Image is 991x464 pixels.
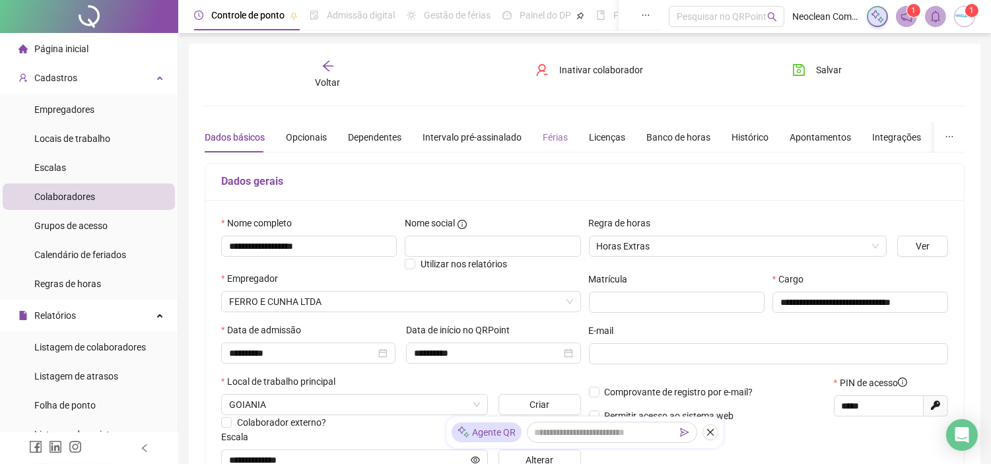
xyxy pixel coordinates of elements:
span: sun [407,11,416,20]
div: Dependentes [348,130,401,145]
label: Data de início no QRPoint [406,323,518,337]
span: search [767,12,777,22]
span: dashboard [502,11,512,20]
button: Inativar colaborador [526,59,653,81]
label: E-mail [589,323,623,338]
span: Gestão de férias [424,10,491,20]
span: Listagem de atrasos [34,371,118,381]
div: Open Intercom Messenger [946,419,978,451]
span: Permitir acesso ao sistema web [605,411,734,421]
span: Relatórios [34,310,76,321]
span: info-circle [898,378,907,387]
label: Data de admissão [221,323,310,337]
span: Escalas [34,162,66,173]
span: Neoclean Com.Mat.Higiene [792,9,859,24]
span: Painel do DP [520,10,571,20]
div: Histórico [732,130,769,145]
span: Grupos de acesso [34,220,108,231]
span: Inativar colaborador [559,63,643,77]
span: linkedin [49,440,62,453]
label: Nome completo [221,216,300,230]
span: Controle de ponto [211,10,285,20]
button: Ver [897,236,948,257]
h5: Dados gerais [221,174,948,189]
div: Apontamentos [790,130,851,145]
span: instagram [69,440,82,453]
span: left [140,444,149,453]
img: sparkle-icon.fc2bf0ac1784a2077858766a79e2daf3.svg [870,9,885,24]
span: ellipsis [945,132,954,141]
span: pushpin [576,12,584,20]
span: Utilizar nos relatórios [421,259,507,269]
span: PIN de acesso [840,376,907,390]
span: Ver [916,239,930,253]
span: book [596,11,605,20]
button: Criar [498,394,580,415]
label: Matrícula [589,272,636,286]
span: user-delete [535,63,549,77]
sup: 1 [907,4,920,17]
span: Salvar [816,63,842,77]
span: notification [901,11,912,22]
span: user-add [18,73,28,83]
span: Nome social [405,216,455,230]
div: Férias [543,130,568,145]
span: send [680,428,689,437]
span: FERRO E CUNHA LTDA [229,292,573,312]
span: Empregadores [34,104,94,115]
span: Locais de trabalho [34,133,110,144]
span: Listagem de colaboradores [34,342,146,352]
span: clock-circle [194,11,203,20]
div: Banco de horas [646,130,710,145]
span: Regras de horas [34,279,101,289]
span: Criar [530,397,549,412]
div: Opcionais [286,130,327,145]
div: Agente QR [452,422,522,442]
span: file-done [310,11,319,20]
div: Integrações [872,130,921,145]
label: Empregador [221,271,287,286]
span: bell [930,11,941,22]
span: 1 [912,6,916,15]
span: file [18,311,28,320]
div: Licenças [589,130,625,145]
label: Cargo [772,272,812,286]
span: Calendário de feriados [34,249,126,260]
span: ellipsis [641,11,650,20]
span: GOIANIA [229,395,480,414]
span: Colaborador externo? [237,417,326,428]
span: Página inicial [34,44,88,54]
span: Comprovante de registro por e-mail? [605,387,753,397]
span: Horas Extras [597,236,879,256]
span: Folha de ponto [34,400,96,411]
div: Dados básicos [205,130,265,145]
span: save [792,63,805,77]
button: Salvar [782,59,852,81]
span: Listagem de registros [34,429,123,440]
span: Voltar [316,77,341,88]
span: Colaboradores [34,191,95,202]
button: ellipsis [934,122,965,152]
span: facebook [29,440,42,453]
span: arrow-left [322,59,335,73]
label: Regra de horas [589,216,660,230]
span: pushpin [290,12,298,20]
div: Intervalo pré-assinalado [423,130,522,145]
span: Folha de pagamento [613,10,698,20]
span: info-circle [458,220,467,229]
span: 1 [970,6,974,15]
label: Local de trabalho principal [221,374,344,389]
span: home [18,44,28,53]
sup: Atualize o seu contato no menu Meus Dados [965,4,978,17]
img: 37321 [955,7,974,26]
span: Cadastros [34,73,77,83]
label: Escala [221,430,257,444]
span: Admissão digital [327,10,395,20]
span: close [706,428,715,437]
img: sparkle-icon.fc2bf0ac1784a2077858766a79e2daf3.svg [457,426,470,440]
